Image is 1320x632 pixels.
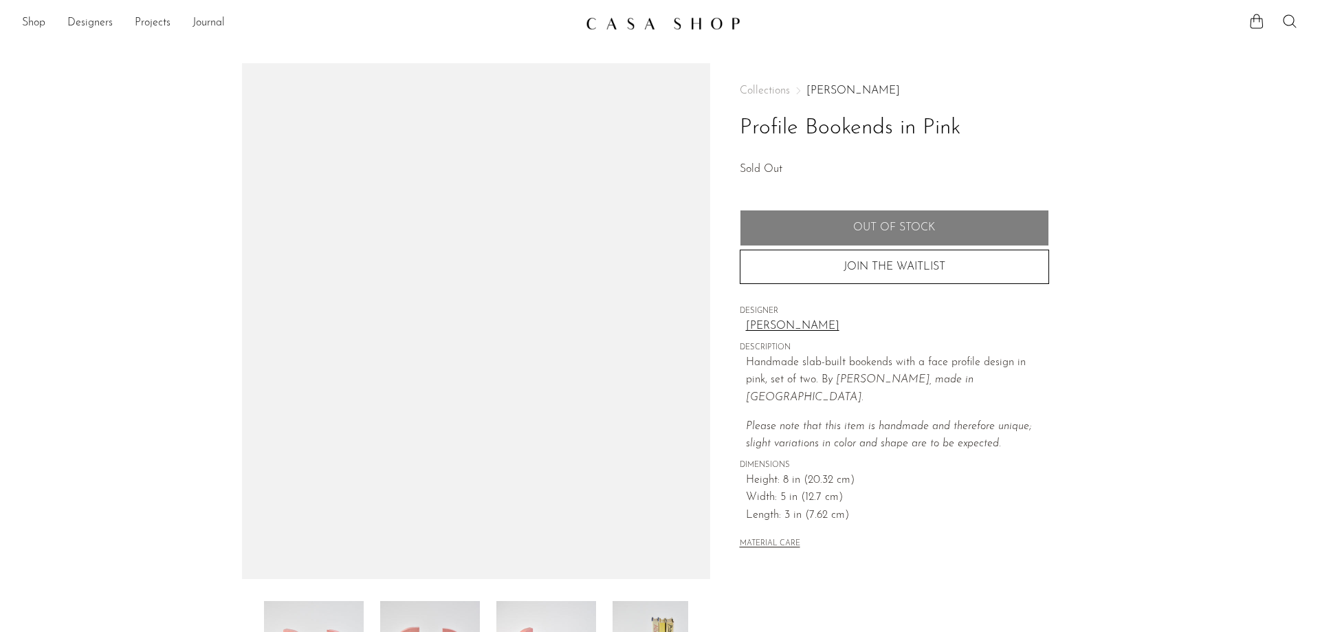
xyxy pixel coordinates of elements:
a: Shop [22,14,45,32]
h1: Profile Bookends in Pink [740,111,1049,146]
em: Please note that this item is handmade and therefore unique; slight variations in color and shape... [746,421,1031,450]
span: Collections [740,85,790,96]
em: y [PERSON_NAME], made in [GEOGRAPHIC_DATA]. [746,374,973,403]
button: JOIN THE WAITLIST [740,250,1049,284]
nav: Breadcrumbs [740,85,1049,96]
p: Handmade slab-built bookends with a face profile design in pink, set of two. B [746,354,1049,407]
span: Height: 8 in (20.32 cm) [746,472,1049,490]
a: Projects [135,14,170,32]
a: Journal [192,14,225,32]
span: Length: 3 in (7.62 cm) [746,507,1049,525]
ul: NEW HEADER MENU [22,12,575,35]
span: Out of stock [853,221,935,235]
span: DESIGNER [740,305,1049,318]
span: DESCRIPTION [740,342,1049,354]
a: Designers [67,14,113,32]
a: [PERSON_NAME] [806,85,900,96]
nav: Desktop navigation [22,12,575,35]
a: [PERSON_NAME] [746,318,1049,336]
span: Width: 5 in (12.7 cm) [746,489,1049,507]
button: MATERIAL CARE [740,539,800,549]
button: Add to cart [740,210,1049,246]
span: Sold Out [740,164,782,175]
span: DIMENSIONS [740,459,1049,472]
